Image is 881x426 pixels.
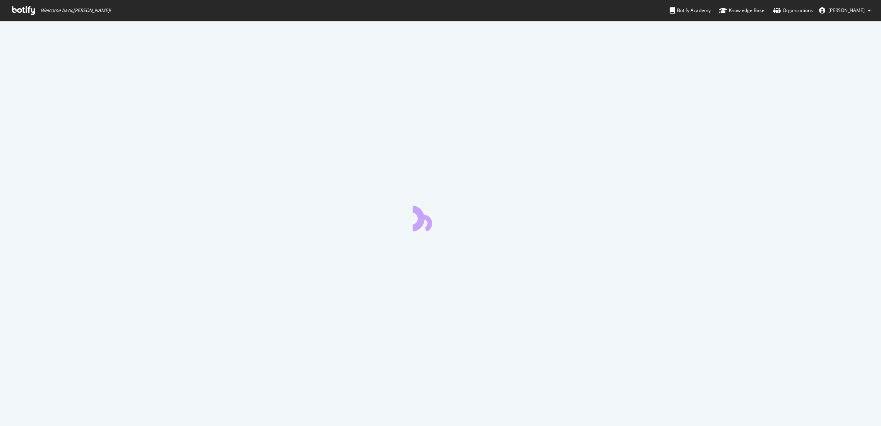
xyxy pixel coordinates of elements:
[813,4,877,17] button: [PERSON_NAME]
[828,7,865,14] span: Nadine Kraegeloh
[773,7,813,14] div: Organizations
[719,7,764,14] div: Knowledge Base
[670,7,711,14] div: Botify Academy
[413,204,468,231] div: animation
[41,7,111,14] span: Welcome back, [PERSON_NAME] !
